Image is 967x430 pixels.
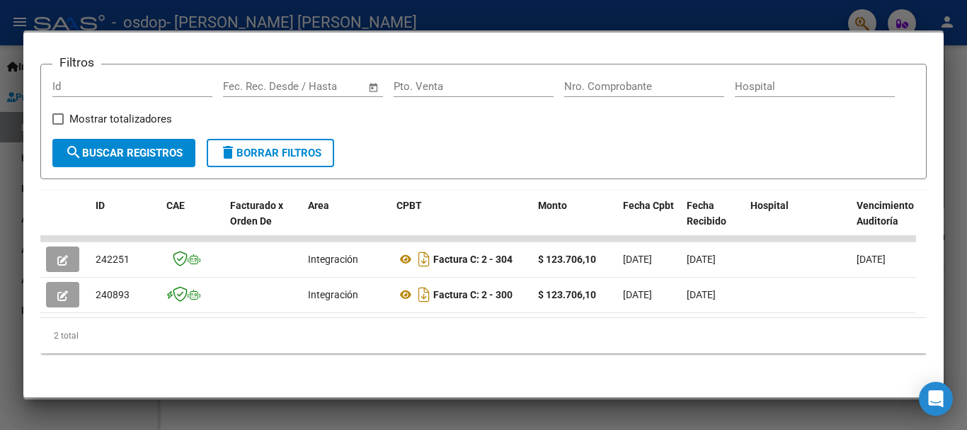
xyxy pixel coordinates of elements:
[96,200,105,211] span: ID
[366,79,382,96] button: Open calendar
[302,191,391,253] datatable-header-cell: Area
[40,318,927,353] div: 2 total
[857,200,914,227] span: Vencimiento Auditoría
[919,382,953,416] div: Open Intercom Messenger
[617,191,681,253] datatable-header-cell: Fecha Cpbt
[65,144,82,161] mat-icon: search
[166,200,185,211] span: CAE
[161,191,224,253] datatable-header-cell: CAE
[396,200,422,211] span: CPBT
[623,289,652,300] span: [DATE]
[687,289,716,300] span: [DATE]
[90,191,161,253] datatable-header-cell: ID
[69,111,172,128] span: Mostrar totalizadores
[681,191,745,253] datatable-header-cell: Fecha Recibido
[857,254,886,265] span: [DATE]
[687,200,726,227] span: Fecha Recibido
[391,191,532,253] datatable-header-cell: CPBT
[308,254,358,265] span: Integración
[750,200,789,211] span: Hospital
[433,289,513,300] strong: Factura C: 2 - 300
[745,191,851,253] datatable-header-cell: Hospital
[223,80,280,93] input: Fecha inicio
[623,254,652,265] span: [DATE]
[532,191,617,253] datatable-header-cell: Monto
[96,254,130,265] span: 242251
[433,254,513,265] strong: Factura C: 2 - 304
[293,80,362,93] input: Fecha fin
[851,191,915,253] datatable-header-cell: Vencimiento Auditoría
[308,200,329,211] span: Area
[687,254,716,265] span: [DATE]
[219,147,321,159] span: Borrar Filtros
[219,144,236,161] mat-icon: delete
[415,248,433,271] i: Descargar documento
[65,147,183,159] span: Buscar Registros
[52,139,195,167] button: Buscar Registros
[623,200,674,211] span: Fecha Cpbt
[308,289,358,300] span: Integración
[415,283,433,306] i: Descargar documento
[538,200,567,211] span: Monto
[96,289,130,300] span: 240893
[230,200,283,227] span: Facturado x Orden De
[207,139,334,167] button: Borrar Filtros
[224,191,302,253] datatable-header-cell: Facturado x Orden De
[52,53,101,72] h3: Filtros
[538,289,596,300] strong: $ 123.706,10
[538,254,596,265] strong: $ 123.706,10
